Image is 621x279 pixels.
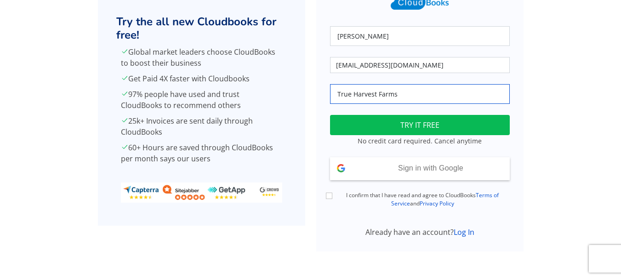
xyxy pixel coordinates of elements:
a: Terms of Service [391,191,499,207]
input: Company Name [330,84,510,104]
a: Privacy Policy [420,199,454,207]
input: Your Name [330,26,510,46]
h2: Try the all new Cloudbooks for free! [116,15,287,42]
input: Your Email [330,57,510,73]
p: Get Paid 4X faster with Cloudbooks [121,73,282,84]
label: I confirm that I have read and agree to CloudBooks and [336,191,510,208]
p: 25k+ Invoices are sent daily through CloudBooks [121,115,282,137]
small: No credit card required. Cancel anytime [358,137,482,145]
a: Log In [454,227,474,237]
div: Already have an account? [325,227,515,238]
p: 60+ Hours are saved through CloudBooks per month says our users [121,142,282,164]
img: ratings_banner.png [121,182,282,203]
p: Global market leaders choose CloudBooks to boost their business [121,46,282,68]
span: Sign in with Google [398,164,463,172]
p: 97% people have used and trust CloudBooks to recommend others [121,89,282,111]
button: TRY IT FREE [330,115,510,135]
